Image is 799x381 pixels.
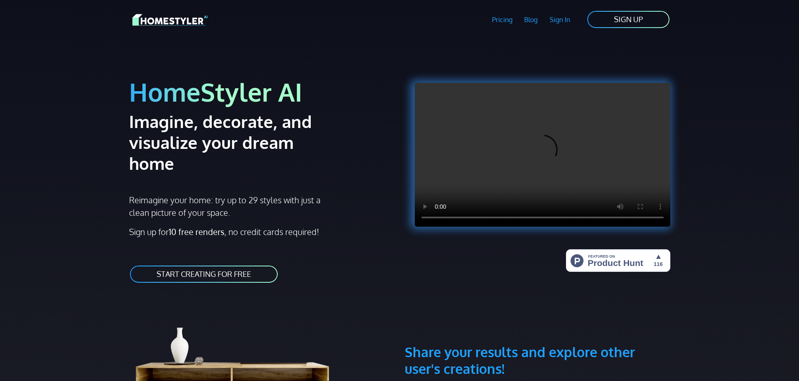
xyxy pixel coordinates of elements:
a: SIGN UP [586,10,670,29]
strong: 10 free renders [169,226,224,237]
h2: Imagine, decorate, and visualize your dream home [129,111,342,174]
a: Blog [518,10,544,29]
a: START CREATING FOR FREE [129,265,279,284]
p: Reimagine your home: try up to 29 styles with just a clean picture of your space. [129,194,328,219]
a: Pricing [486,10,518,29]
a: Sign In [544,10,576,29]
h3: Share your results and explore other user's creations! [405,304,670,377]
img: HomeStyler AI - Interior Design Made Easy: One Click to Your Dream Home | Product Hunt [566,249,670,272]
h1: HomeStyler AI [129,76,395,107]
img: HomeStyler AI logo [132,13,208,27]
p: Sign up for , no credit cards required! [129,225,395,238]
